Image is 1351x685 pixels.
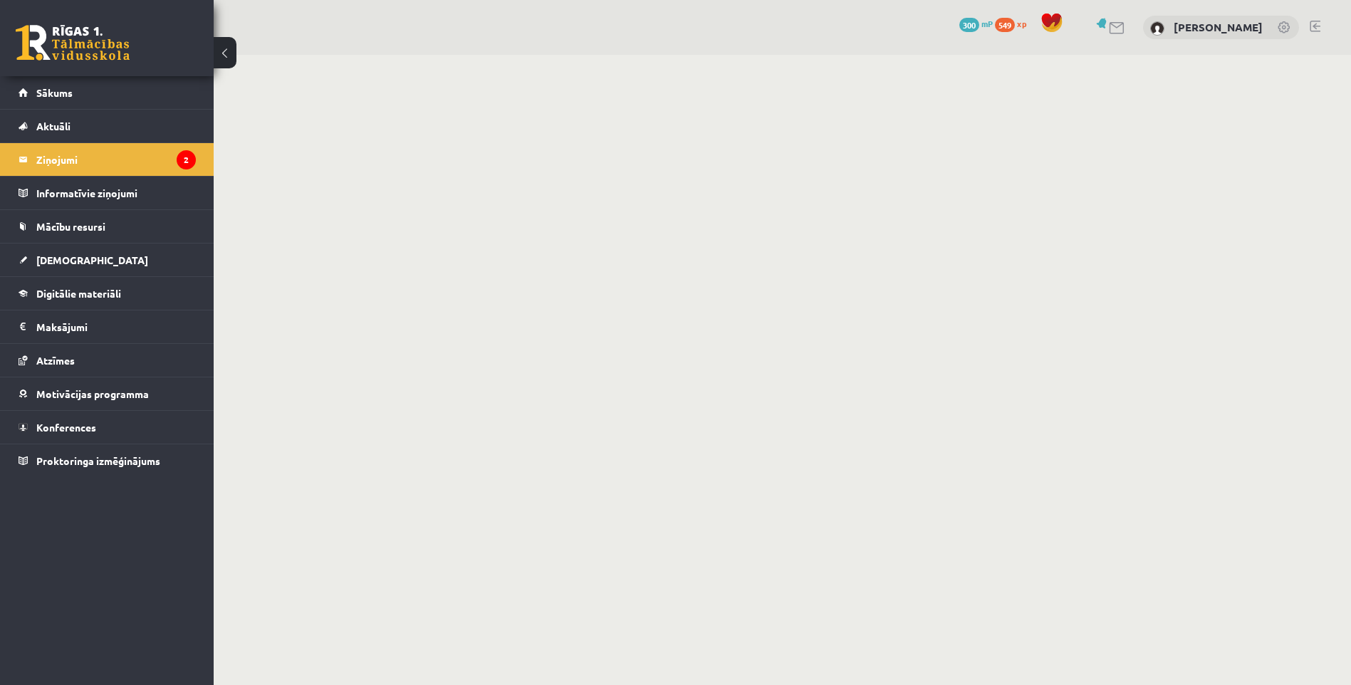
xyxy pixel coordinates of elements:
[36,310,196,343] legend: Maksājumi
[16,25,130,61] a: Rīgas 1. Tālmācības vidusskola
[36,220,105,233] span: Mācību resursi
[36,86,73,99] span: Sākums
[19,143,196,176] a: Ziņojumi2
[1174,20,1263,34] a: [PERSON_NAME]
[19,344,196,377] a: Atzīmes
[19,210,196,243] a: Mācību resursi
[19,244,196,276] a: [DEMOGRAPHIC_DATA]
[36,354,75,367] span: Atzīmes
[959,18,979,32] span: 300
[19,177,196,209] a: Informatīvie ziņojumi
[981,18,993,29] span: mP
[1017,18,1026,29] span: xp
[19,277,196,310] a: Digitālie materiāli
[36,177,196,209] legend: Informatīvie ziņojumi
[36,454,160,467] span: Proktoringa izmēģinājums
[177,150,196,169] i: 2
[995,18,1015,32] span: 549
[36,253,148,266] span: [DEMOGRAPHIC_DATA]
[36,421,96,434] span: Konferences
[36,120,71,132] span: Aktuāli
[36,287,121,300] span: Digitālie materiāli
[36,387,149,400] span: Motivācijas programma
[19,310,196,343] a: Maksājumi
[959,18,993,29] a: 300 mP
[19,377,196,410] a: Motivācijas programma
[995,18,1033,29] a: 549 xp
[19,411,196,444] a: Konferences
[19,444,196,477] a: Proktoringa izmēģinājums
[1150,21,1164,36] img: Alise Bogdanova
[19,76,196,109] a: Sākums
[19,110,196,142] a: Aktuāli
[36,143,196,176] legend: Ziņojumi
